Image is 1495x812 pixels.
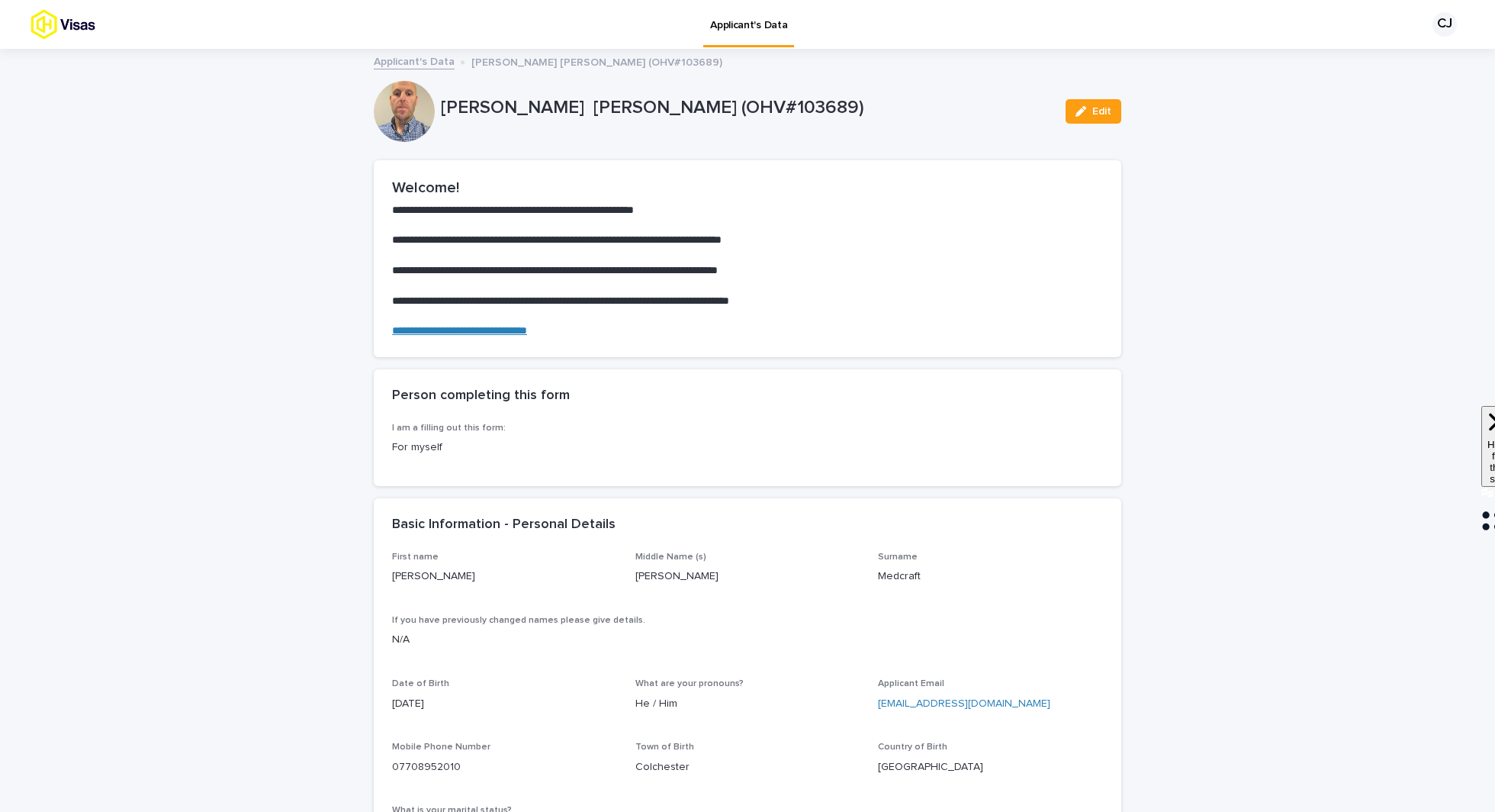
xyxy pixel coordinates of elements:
span: Edit [1092,106,1111,117]
p: N/A [392,632,1103,648]
p: [GEOGRAPHIC_DATA] [878,759,1103,775]
p: Colchester [635,759,860,775]
span: I am a filling out this form: [392,424,506,433]
h2: Welcome! [392,179,1103,197]
p: [PERSON_NAME] [PERSON_NAME] (OHV#103689) [441,97,1053,119]
p: He / Him [635,696,860,712]
a: Applicant's Data [374,52,455,69]
span: First name [392,553,439,562]
a: [EMAIL_ADDRESS][DOMAIN_NAME] [878,698,1050,709]
div: CJ [1432,12,1457,37]
span: Town of Birth [635,743,694,752]
h2: Basic Information - Personal Details [392,517,616,533]
p: For myself [392,440,617,456]
span: Mobile Phone Number [392,743,490,752]
a: 07708952010 [392,762,461,772]
span: Date of Birth [392,679,449,688]
span: If you have previously changed names please give details. [392,616,645,625]
p: [PERSON_NAME] [392,569,617,585]
p: [DATE] [392,696,617,712]
span: Surname [878,553,918,562]
img: tx8HrbJQv2PFQx4TXEq5 [31,9,149,40]
p: [PERSON_NAME] [PERSON_NAME] (OHV#103689) [471,53,722,69]
p: Medcraft [878,569,1103,585]
span: What are your pronouns? [635,679,744,688]
h2: Person completing this form [392,388,570,404]
span: Middle Name (s) [635,553,706,562]
p: [PERSON_NAME] [635,569,860,585]
button: Edit [1066,99,1121,124]
span: Country of Birth [878,743,947,752]
span: Applicant Email [878,679,944,688]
